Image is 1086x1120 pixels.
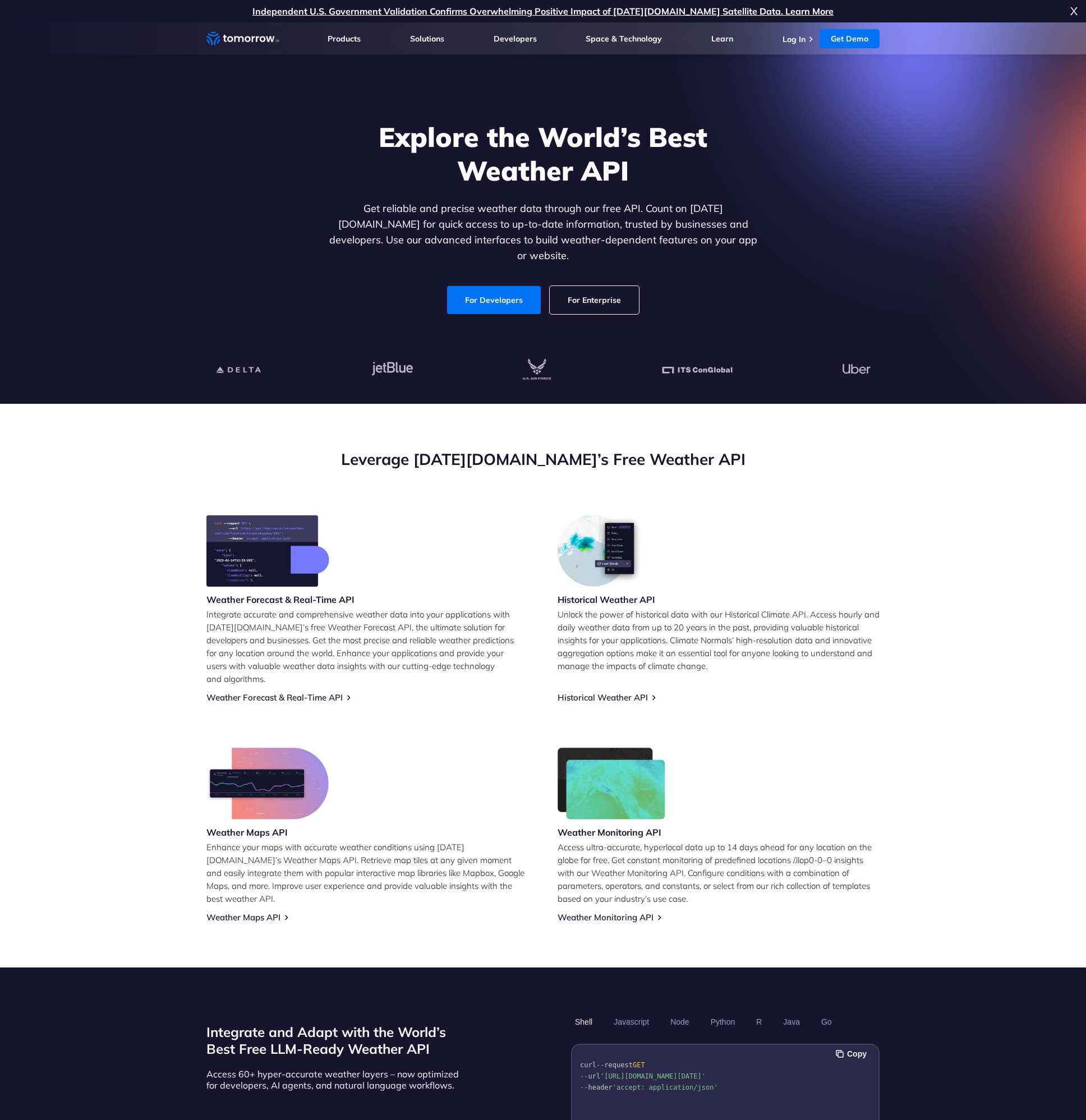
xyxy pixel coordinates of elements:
[326,120,760,187] h1: Explore the World’s Best Weather API
[666,1012,693,1031] button: Node
[783,34,806,44] a: Log In
[836,1048,870,1060] button: Copy
[596,1061,604,1069] span: --
[206,608,528,685] p: Integrate accurate and comprehensive weather data into your applications with [DATE][DOMAIN_NAME]...
[206,912,280,923] a: Weather Maps API
[633,1061,645,1069] span: GET
[494,34,537,44] a: Developers
[580,1084,588,1091] span: --
[252,6,834,17] a: Independent U.S. Government Validation Confirms Overwhelming Positive Impact of [DATE][DOMAIN_NAM...
[558,692,648,703] a: Historical Weather API
[558,608,880,672] p: Unlock the power of historical data with our Historical Climate API. Access hourly and daily weat...
[580,1072,588,1080] span: --
[550,286,639,314] a: For Enterprise
[558,826,665,838] h3: Weather Monitoring API
[817,1012,836,1031] button: Go
[206,692,343,703] a: Weather Forecast & Real-Time API
[206,1024,464,1057] h2: Integrate and Adapt with the World’s Best Free LLM-Ready Weather API
[571,1012,596,1031] button: Shell
[206,841,528,905] p: Enhance your maps with accurate weather conditions using [DATE][DOMAIN_NAME]’s Weather Maps API. ...
[752,1012,766,1031] button: R
[447,286,541,314] a: For Developers
[820,29,880,48] a: Get Demo
[580,1061,596,1069] span: curl
[588,1072,600,1080] span: url
[206,826,329,838] h3: Weather Maps API
[613,1084,718,1091] span: 'accept: application/json'
[206,30,279,47] a: Home link
[600,1072,706,1080] span: '[URL][DOMAIN_NAME][DATE]'
[586,34,662,44] a: Space & Technology
[779,1012,804,1031] button: Java
[328,34,361,44] a: Products
[206,593,355,606] h3: Weather Forecast & Real-Time API
[588,1084,612,1091] span: header
[206,449,880,470] h2: Leverage [DATE][DOMAIN_NAME]’s Free Weather API
[410,34,444,44] a: Solutions
[558,912,654,923] a: Weather Monitoring API
[610,1012,653,1031] button: Javascript
[558,593,655,606] h3: Historical Weather API
[604,1061,633,1069] span: request
[707,1012,739,1031] button: Python
[558,841,880,905] p: Access ultra-accurate, hyperlocal data up to 14 days ahead for any location on the globe for free...
[206,1068,464,1091] p: Access 60+ hyper-accurate weather layers – now optimized for developers, AI agents, and natural l...
[326,201,760,264] p: Get reliable and precise weather data through our free API. Count on [DATE][DOMAIN_NAME] for quic...
[711,34,733,44] a: Learn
